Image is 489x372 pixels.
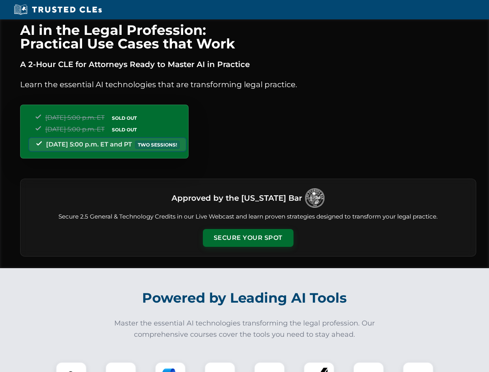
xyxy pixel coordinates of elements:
span: [DATE] 5:00 p.m. ET [45,126,105,133]
h2: Powered by Leading AI Tools [30,284,459,312]
span: SOLD OUT [109,114,139,122]
button: Secure Your Spot [203,229,293,247]
p: Secure 2.5 General & Technology Credits in our Live Webcast and learn proven strategies designed ... [30,212,467,221]
img: Logo [305,188,324,208]
p: Master the essential AI technologies transforming the legal profession. Our comprehensive courses... [109,318,380,340]
img: Trusted CLEs [12,4,104,15]
h1: AI in the Legal Profession: Practical Use Cases that Work [20,23,476,50]
p: Learn the essential AI technologies that are transforming legal practice. [20,78,476,91]
span: SOLD OUT [109,126,139,134]
h3: Approved by the [US_STATE] Bar [172,191,302,205]
p: A 2-Hour CLE for Attorneys Ready to Master AI in Practice [20,58,476,71]
span: [DATE] 5:00 p.m. ET [45,114,105,121]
